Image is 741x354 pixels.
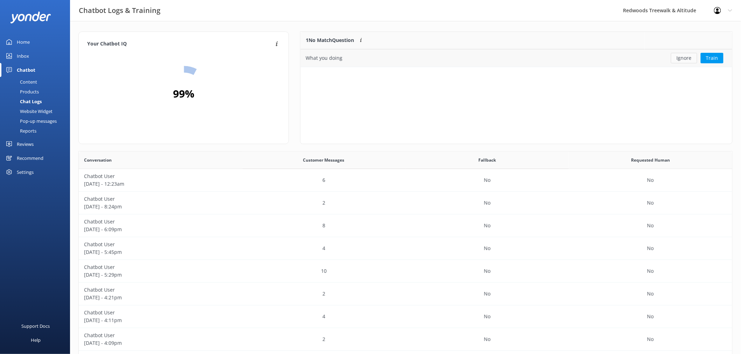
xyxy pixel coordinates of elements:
a: Content [4,77,70,87]
div: What you doing [306,54,342,62]
div: Chat Logs [4,97,42,106]
p: No [647,245,654,252]
p: [DATE] - 4:09pm [84,339,237,347]
button: Train [701,53,723,63]
p: 4 [323,313,325,320]
div: Reports [4,126,36,136]
div: Reviews [17,137,34,151]
span: Conversation [84,157,112,163]
button: Ignore [671,53,697,63]
p: No [647,267,654,275]
span: Customer Messages [303,157,345,163]
h4: Your Chatbot IQ [87,40,273,48]
div: row [79,305,732,328]
p: Chatbot User [84,195,237,203]
div: Website Widget [4,106,53,116]
div: Content [4,77,37,87]
a: Website Widget [4,106,70,116]
div: row [79,192,732,214]
p: Chatbot User [84,263,237,271]
p: Chatbot User [84,332,237,339]
h3: Chatbot Logs & Training [79,5,160,16]
p: No [484,245,491,252]
a: Products [4,87,70,97]
p: Chatbot User [84,218,237,226]
p: No [647,199,654,207]
p: 6 [323,176,325,184]
p: 8 [323,222,325,229]
div: row [79,260,732,283]
div: Chatbot [17,63,35,77]
div: row [79,169,732,192]
div: row [79,328,732,351]
p: Chatbot User [84,286,237,294]
div: Inbox [17,49,29,63]
p: No [647,290,654,298]
p: 10 [321,267,327,275]
p: No [647,176,654,184]
div: Home [17,35,30,49]
p: 2 [323,290,325,298]
div: row [300,49,732,67]
p: No [484,199,491,207]
p: [DATE] - 4:21pm [84,294,237,302]
p: Chatbot User [84,309,237,317]
p: No [484,313,491,320]
p: Chatbot User [84,172,237,180]
p: No [484,222,491,229]
div: Pop-up messages [4,116,57,126]
p: No [647,313,654,320]
div: row [79,283,732,305]
p: [DATE] - 8:24pm [84,203,237,211]
a: Reports [4,126,70,136]
p: [DATE] - 5:45pm [84,248,237,256]
p: Chatbot User [84,241,237,248]
div: Products [4,87,39,97]
p: No [647,335,654,343]
p: 2 [323,199,325,207]
div: Recommend [17,151,43,165]
p: No [484,290,491,298]
span: Requested Human [631,157,670,163]
p: No [484,176,491,184]
p: 4 [323,245,325,252]
span: Fallback [478,157,496,163]
p: 1 No Match Question [306,36,354,44]
p: [DATE] - 4:11pm [84,317,237,324]
p: 2 [323,335,325,343]
p: No [484,335,491,343]
a: Pop-up messages [4,116,70,126]
div: Settings [17,165,34,179]
h2: 99 % [173,85,194,102]
div: grid [300,49,732,67]
img: yonder-white-logo.png [11,12,51,23]
p: [DATE] - 5:29pm [84,271,237,279]
div: Support Docs [22,319,50,333]
div: Help [31,333,41,347]
p: [DATE] - 6:09pm [84,226,237,233]
a: Chat Logs [4,97,70,106]
p: No [647,222,654,229]
p: [DATE] - 12:23am [84,180,237,188]
div: row [79,214,732,237]
div: row [79,237,732,260]
p: No [484,267,491,275]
